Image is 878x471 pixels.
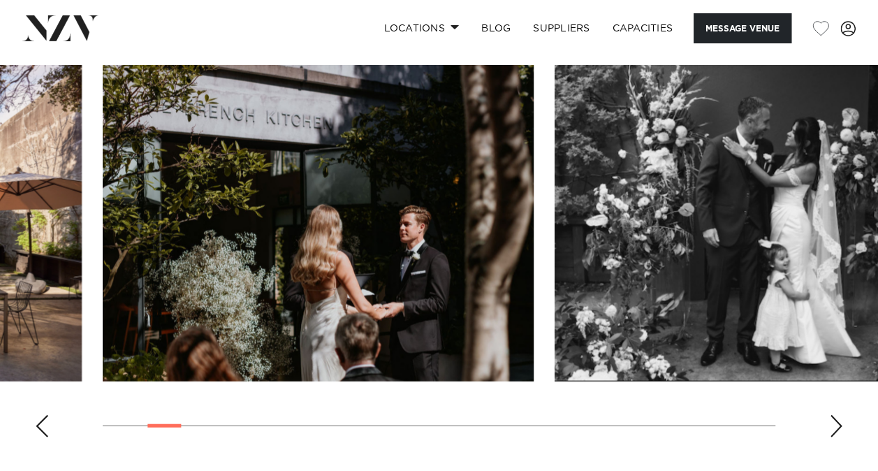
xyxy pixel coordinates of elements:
[103,65,534,382] swiper-slide: 3 / 30
[601,13,685,43] a: Capacities
[522,13,601,43] a: SUPPLIERS
[22,15,98,41] img: nzv-logo.png
[372,13,470,43] a: Locations
[470,13,522,43] a: BLOG
[694,13,791,43] button: Message Venue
